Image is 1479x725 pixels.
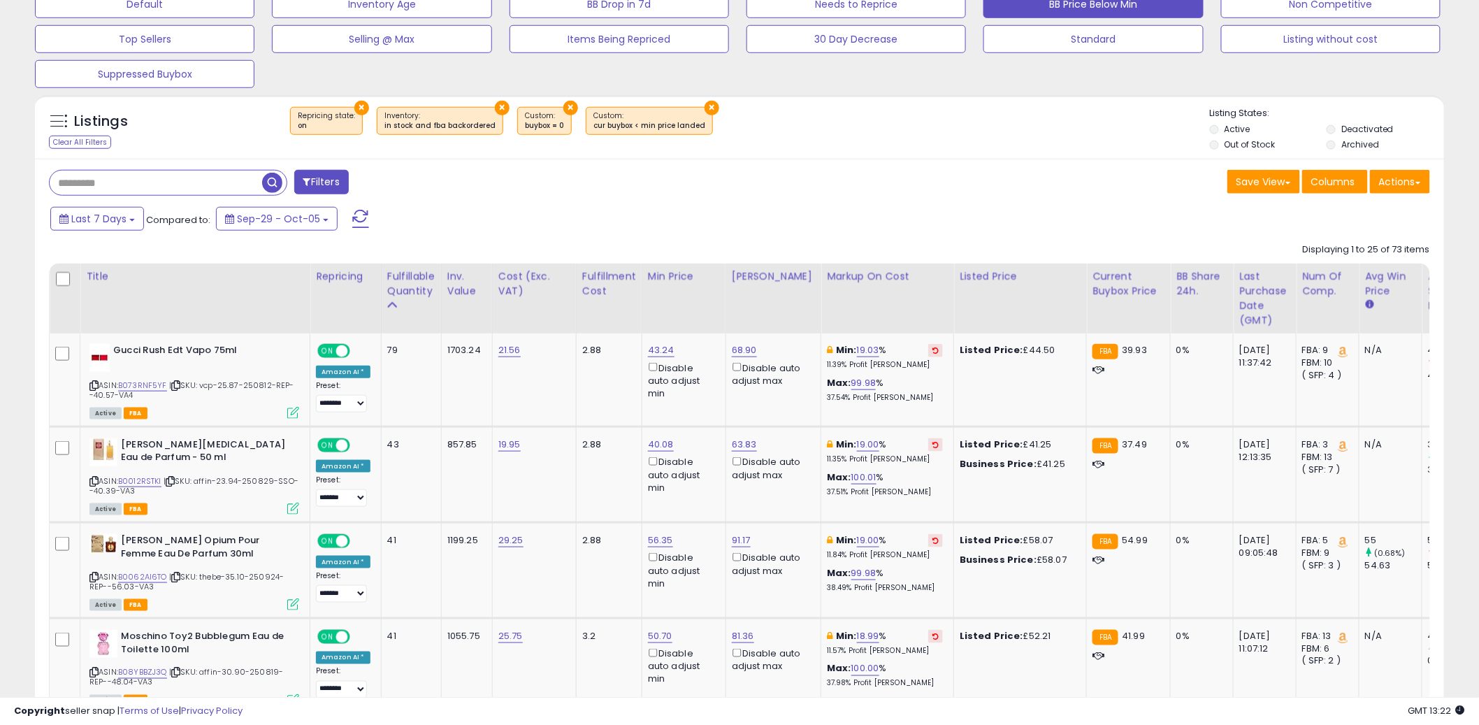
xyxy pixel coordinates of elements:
span: | SKU: thebe-35.10-250924-REP--56.03-VA3 [89,571,284,592]
img: 21P1LbHAYlL._SL40_.jpg [89,344,110,372]
a: B0012RSTKI [118,475,161,487]
div: FBM: 9 [1302,547,1348,559]
div: 857.85 [447,438,482,451]
b: Business Price: [960,553,1037,566]
span: All listings currently available for purchase on Amazon [89,408,122,419]
span: Columns [1311,175,1355,189]
a: 18.99 [857,629,879,643]
button: Columns [1302,170,1368,194]
button: × [495,101,510,115]
div: N/A [1365,438,1411,451]
span: Compared to: [146,213,210,227]
strong: Copyright [14,704,65,717]
b: Min: [836,533,857,547]
label: Out of Stock [1225,138,1276,150]
p: 37.51% Profit [PERSON_NAME] [827,487,943,497]
div: N/A [1365,630,1411,643]
div: Current Buybox Price [1092,269,1164,299]
p: 37.54% Profit [PERSON_NAME] [827,393,943,403]
div: £58.07 [960,554,1076,566]
span: OFF [348,631,370,643]
div: FBA: 13 [1302,630,1348,643]
div: Disable auto adjust min [648,550,715,590]
span: OFF [348,439,370,451]
div: 1703.24 [447,344,482,357]
div: 1199.25 [447,534,482,547]
small: FBA [1092,630,1118,645]
span: | SKU: affin-23.94-250829-SSO--40.39-VA3 [89,475,298,496]
div: [DATE] 12:13:35 [1239,438,1285,464]
b: Business Price: [960,457,1037,471]
div: Amazon AI * [316,556,370,568]
a: 50.70 [648,629,672,643]
div: Listed Price [960,269,1081,284]
div: in stock and fba backordered [384,121,496,131]
div: ( SFP: 7 ) [1302,464,1348,476]
span: | SKU: affin-30.90-250819-REP--48.04-VA3 [89,667,283,688]
button: Selling @ Max [272,25,491,53]
div: Amazon AI * [316,460,370,473]
div: ASIN: [89,630,299,705]
span: Custom: [593,110,705,131]
div: 2.88 [582,534,631,547]
div: 0% [1176,630,1222,643]
b: Listed Price: [960,438,1023,451]
div: buybox = 0 [525,121,564,131]
b: Moschino Toy2 Bubblegum Eau de Toilette 100ml [121,630,291,659]
b: Listed Price: [960,343,1023,357]
div: ( SFP: 4 ) [1302,369,1348,382]
button: × [354,101,369,115]
b: Min: [836,438,857,451]
p: 11.57% Profit [PERSON_NAME] [827,646,943,656]
div: Cost (Exc. VAT) [498,269,570,299]
div: Clear All Filters [49,136,111,149]
div: [DATE] 11:37:42 [1239,344,1285,369]
span: Inventory : [384,110,496,131]
span: FBA [124,599,147,611]
div: cur buybox < min price landed [593,121,705,131]
b: Listed Price: [960,533,1023,547]
div: FBA: 3 [1302,438,1348,451]
button: Top Sellers [35,25,254,53]
span: 37.49 [1122,438,1147,451]
div: Avg Win Price [1365,269,1416,299]
div: % [827,663,943,689]
div: seller snap | | [14,705,243,718]
div: % [827,377,943,403]
span: ON [319,536,336,547]
div: 2.88 [582,438,631,451]
div: Preset: [316,381,370,412]
div: Disable auto adjust max [732,360,810,387]
a: 43.24 [648,343,674,357]
a: B08YBBZJ3Q [118,667,167,679]
button: Sep-29 - Oct-05 [216,207,338,231]
b: Min: [836,629,857,643]
div: Avg Selling Price [1428,269,1479,313]
div: Fulfillment Cost [582,269,636,299]
div: Min Price [648,269,720,284]
img: 41L8eQoRUrS._SL40_.jpg [89,438,117,466]
button: Filters [294,170,349,194]
a: 40.08 [648,438,674,452]
h5: Listings [74,112,128,131]
div: 0% [1176,534,1222,547]
p: 11.39% Profit [PERSON_NAME] [827,360,943,370]
span: 2025-10-13 13:22 GMT [1408,704,1465,717]
a: 100.00 [851,662,879,676]
div: % [827,471,943,497]
div: 3.2 [582,630,631,643]
span: FBA [124,408,147,419]
small: Avg Win Price. [1365,299,1373,311]
span: ON [319,631,336,643]
a: 25.75 [498,629,523,643]
div: FBM: 6 [1302,643,1348,655]
div: ASIN: [89,344,299,417]
div: Disable auto adjust min [648,454,715,494]
div: BB Share 24h. [1176,269,1227,299]
div: £52.21 [960,630,1076,643]
button: Suppressed Buybox [35,60,254,88]
button: Items Being Repriced [510,25,729,53]
a: 19.95 [498,438,521,452]
p: 11.84% Profit [PERSON_NAME] [827,550,943,560]
a: B073RNF5YF [118,380,167,392]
